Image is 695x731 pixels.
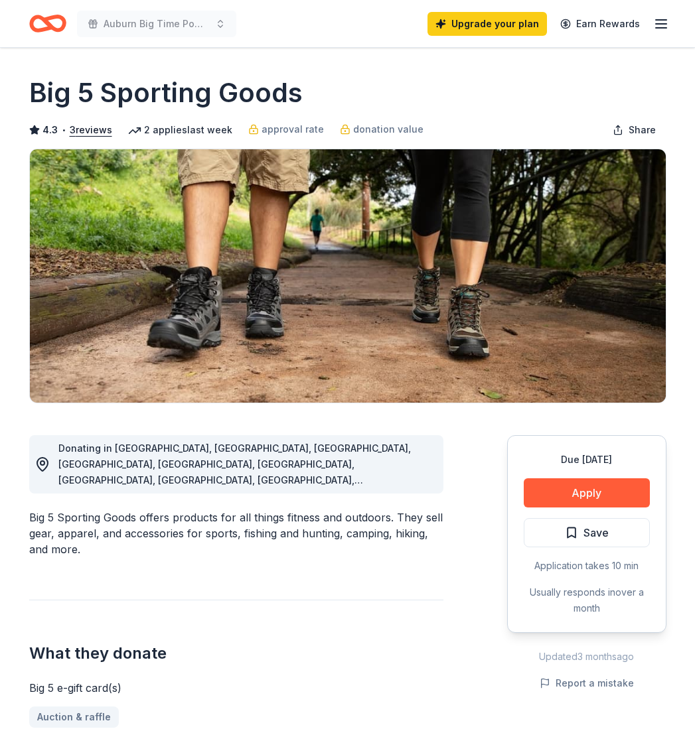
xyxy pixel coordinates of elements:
a: approval rate [248,121,324,137]
h2: What they donate [29,643,443,664]
div: Big 5 Sporting Goods offers products for all things fitness and outdoors. They sell gear, apparel... [29,509,443,557]
span: Auburn Big Time Pow Wow [104,16,210,32]
button: Apply [524,478,650,507]
span: donation value [353,121,424,137]
a: Home [29,8,66,39]
div: Due [DATE] [524,452,650,468]
span: • [61,125,66,135]
button: Report a mistake [540,675,634,691]
span: Save [583,524,609,541]
span: Donating in [GEOGRAPHIC_DATA], [GEOGRAPHIC_DATA], [GEOGRAPHIC_DATA], [GEOGRAPHIC_DATA], [GEOGRAPH... [58,442,411,501]
img: Image for Big 5 Sporting Goods [30,149,666,403]
span: 4.3 [42,122,58,138]
span: Share [629,122,656,138]
button: Auburn Big Time Pow Wow [77,11,236,37]
div: Updated 3 months ago [507,649,666,665]
button: Save [524,518,650,547]
div: Usually responds in over a month [524,584,650,616]
div: Big 5 e-gift card(s) [29,680,443,696]
button: Share [602,117,666,143]
div: Application takes 10 min [524,558,650,574]
a: Auction & raffle [29,706,119,728]
div: 2 applies last week [128,122,232,138]
span: approval rate [262,121,324,137]
a: Earn Rewards [552,12,648,36]
button: 3reviews [70,122,112,138]
a: donation value [340,121,424,137]
a: Upgrade your plan [427,12,547,36]
h1: Big 5 Sporting Goods [29,74,303,111]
